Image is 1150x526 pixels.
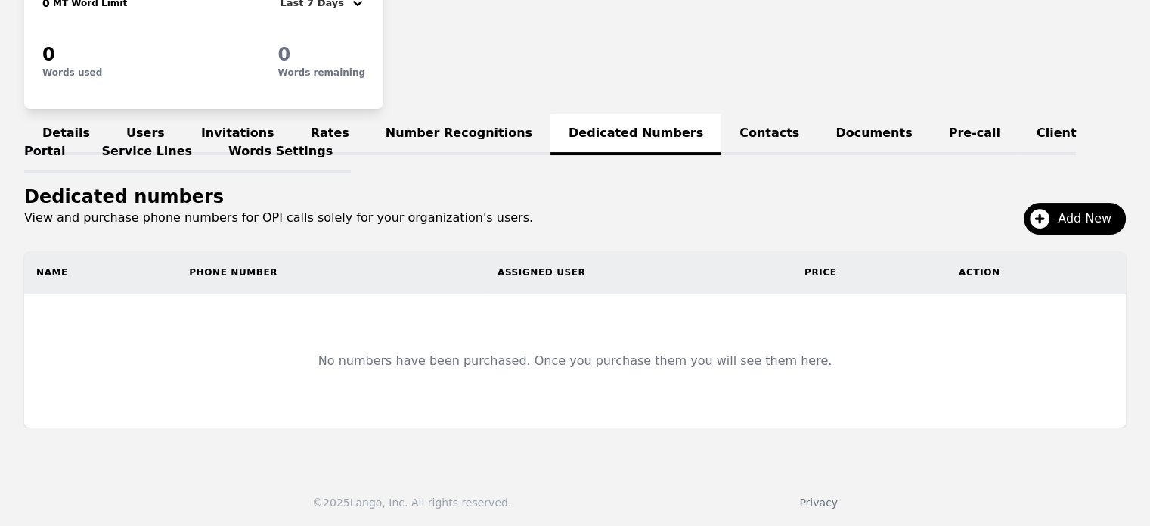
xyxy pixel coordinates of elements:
th: Price [792,251,947,294]
th: Assigned User [485,251,792,294]
a: Privacy [799,496,838,509]
span: Add New [1058,210,1122,228]
a: Service Lines [84,132,211,173]
h1: Dedicated numbers [24,185,1126,209]
a: Rates [293,114,367,155]
a: Contacts [721,114,817,155]
a: Users [108,114,183,155]
a: Number Recognitions [367,114,550,155]
p: Words remaining [278,67,365,79]
a: Details [24,114,108,155]
p: View and purchase phone numbers for OPI calls solely for your organization's users. [24,209,1126,227]
td: No numbers have been purchased. Once you purchase them you will see them here. [24,294,1126,428]
a: Pre-call [931,114,1018,155]
th: Name [24,251,177,294]
span: 0 [42,44,55,65]
a: Documents [817,114,930,155]
a: Words Settings [210,132,351,173]
div: © 2025 Lango, Inc. All rights reserved. [312,495,511,510]
p: Words used [42,67,102,79]
th: Phone Number [177,251,485,294]
button: Add New [1024,203,1126,235]
th: Action [947,251,1126,294]
a: Client Portal [24,114,1076,173]
span: 0 [278,44,291,65]
a: Invitations [183,114,293,155]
